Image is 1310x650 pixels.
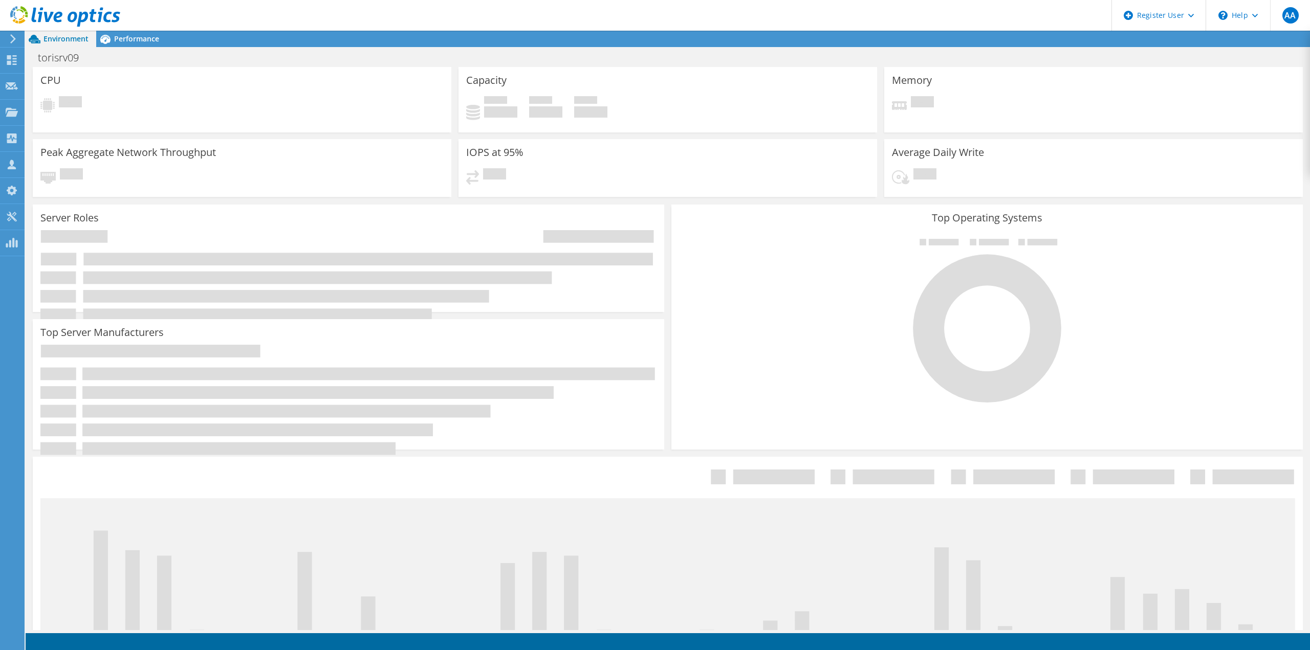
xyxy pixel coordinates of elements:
[529,106,562,118] h4: 0 GiB
[40,75,61,86] h3: CPU
[40,147,216,158] h3: Peak Aggregate Network Throughput
[466,147,523,158] h3: IOPS at 95%
[913,168,936,182] span: Pending
[484,106,517,118] h4: 0 GiB
[40,327,164,338] h3: Top Server Manufacturers
[911,96,934,110] span: Pending
[483,168,506,182] span: Pending
[679,212,1295,223] h3: Top Operating Systems
[574,106,607,118] h4: 0 GiB
[529,96,552,106] span: Free
[466,75,507,86] h3: Capacity
[59,96,82,110] span: Pending
[33,52,95,63] h1: torisrv09
[1218,11,1228,20] svg: \n
[40,212,99,223] h3: Server Roles
[892,147,984,158] h3: Average Daily Write
[892,75,932,86] h3: Memory
[114,34,159,43] span: Performance
[574,96,597,106] span: Total
[1282,7,1299,24] span: AA
[43,34,89,43] span: Environment
[484,96,507,106] span: Used
[60,168,83,182] span: Pending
